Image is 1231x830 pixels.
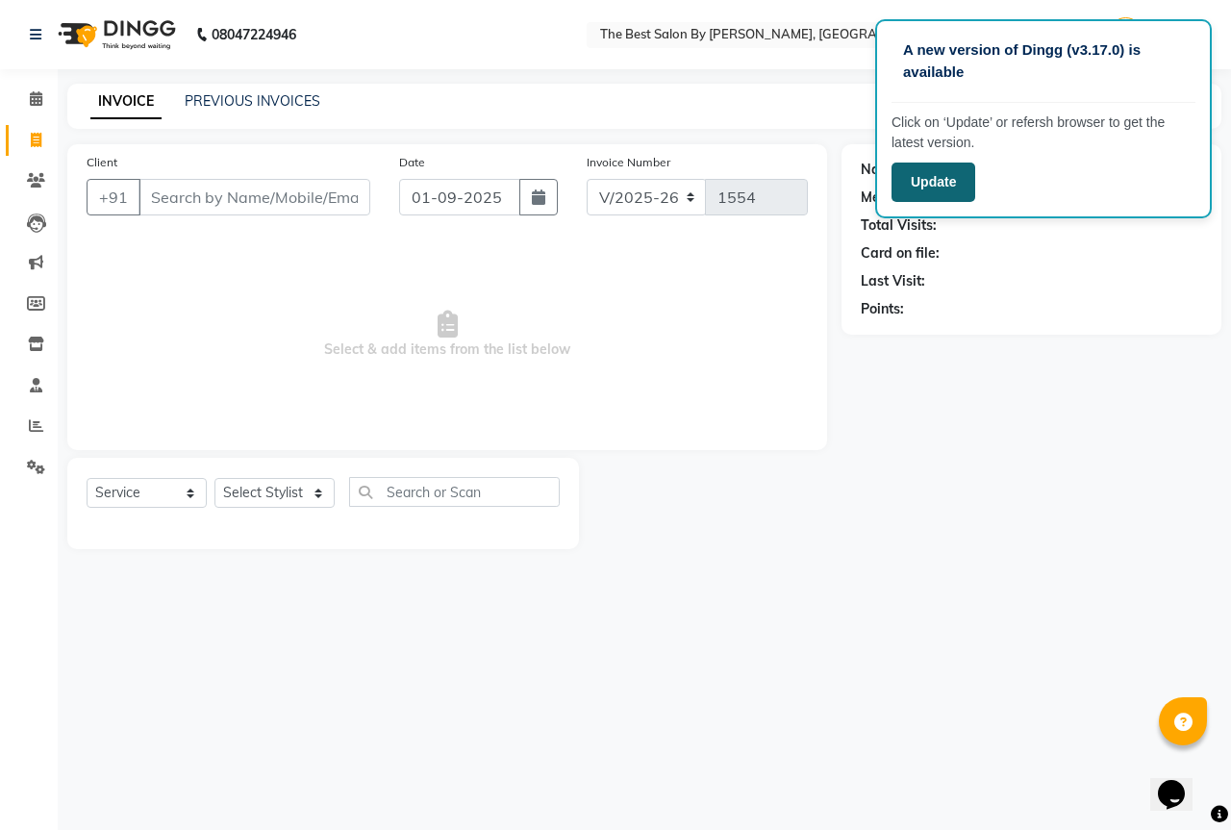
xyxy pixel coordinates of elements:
label: Invoice Number [587,154,670,171]
div: Membership: [861,188,944,208]
b: 08047224946 [212,8,296,62]
img: Admin [1109,17,1143,51]
a: PREVIOUS INVOICES [185,92,320,110]
div: Total Visits: [861,215,937,236]
label: Client [87,154,117,171]
input: Search by Name/Mobile/Email/Code [138,179,370,215]
label: Date [399,154,425,171]
iframe: chat widget [1150,753,1212,811]
img: logo [49,8,181,62]
button: +91 [87,179,140,215]
p: A new version of Dingg (v3.17.0) is available [903,39,1184,83]
input: Search or Scan [349,477,560,507]
p: Click on ‘Update’ or refersh browser to get the latest version. [892,113,1195,153]
button: Update [892,163,975,202]
div: Name: [861,160,904,180]
div: Points: [861,299,904,319]
div: Last Visit: [861,271,925,291]
a: INVOICE [90,85,162,119]
div: Card on file: [861,243,940,264]
span: Select & add items from the list below [87,239,808,431]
